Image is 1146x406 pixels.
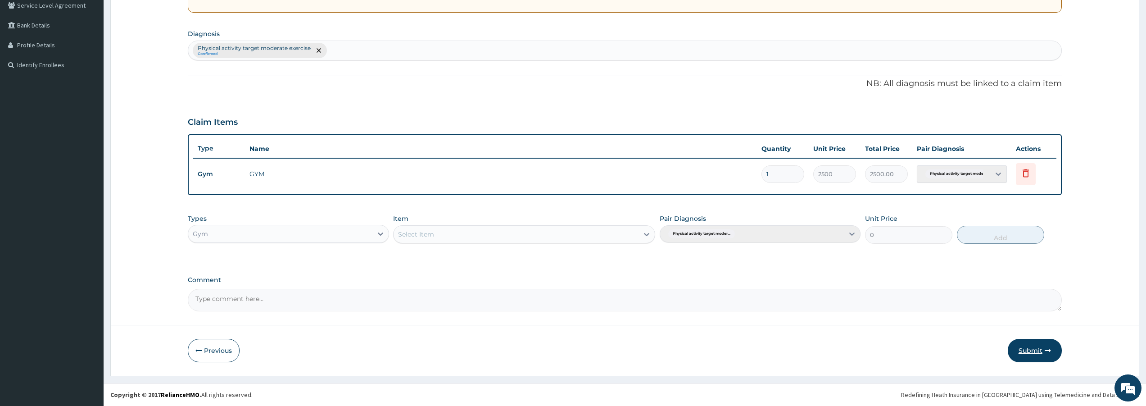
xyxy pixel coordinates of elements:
[757,140,809,158] th: Quantity
[148,5,169,26] div: Minimize live chat window
[861,140,912,158] th: Total Price
[660,214,706,223] label: Pair Diagnosis
[1011,140,1056,158] th: Actions
[901,390,1139,399] div: Redefining Heath Insurance in [GEOGRAPHIC_DATA] using Telemedicine and Data Science!
[245,140,757,158] th: Name
[17,45,36,68] img: d_794563401_company_1708531726252_794563401
[193,229,208,238] div: Gym
[188,29,220,38] label: Diagnosis
[393,214,408,223] label: Item
[110,391,201,399] strong: Copyright © 2017 .
[193,140,245,157] th: Type
[161,391,199,399] a: RelianceHMO
[398,230,434,239] div: Select Item
[912,140,1011,158] th: Pair Diagnosis
[5,246,172,278] textarea: Type your message and hit 'Enter'
[957,226,1044,244] button: Add
[188,118,238,128] h3: Claim Items
[188,339,240,362] button: Previous
[47,50,151,62] div: Chat with us now
[52,114,124,205] span: We're online!
[1008,339,1062,362] button: Submit
[104,383,1146,406] footer: All rights reserved.
[188,78,1062,90] p: NB: All diagnosis must be linked to a claim item
[188,276,1062,284] label: Comment
[865,214,897,223] label: Unit Price
[245,165,757,183] td: GYM
[188,215,207,223] label: Types
[809,140,861,158] th: Unit Price
[193,166,245,182] td: Gym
